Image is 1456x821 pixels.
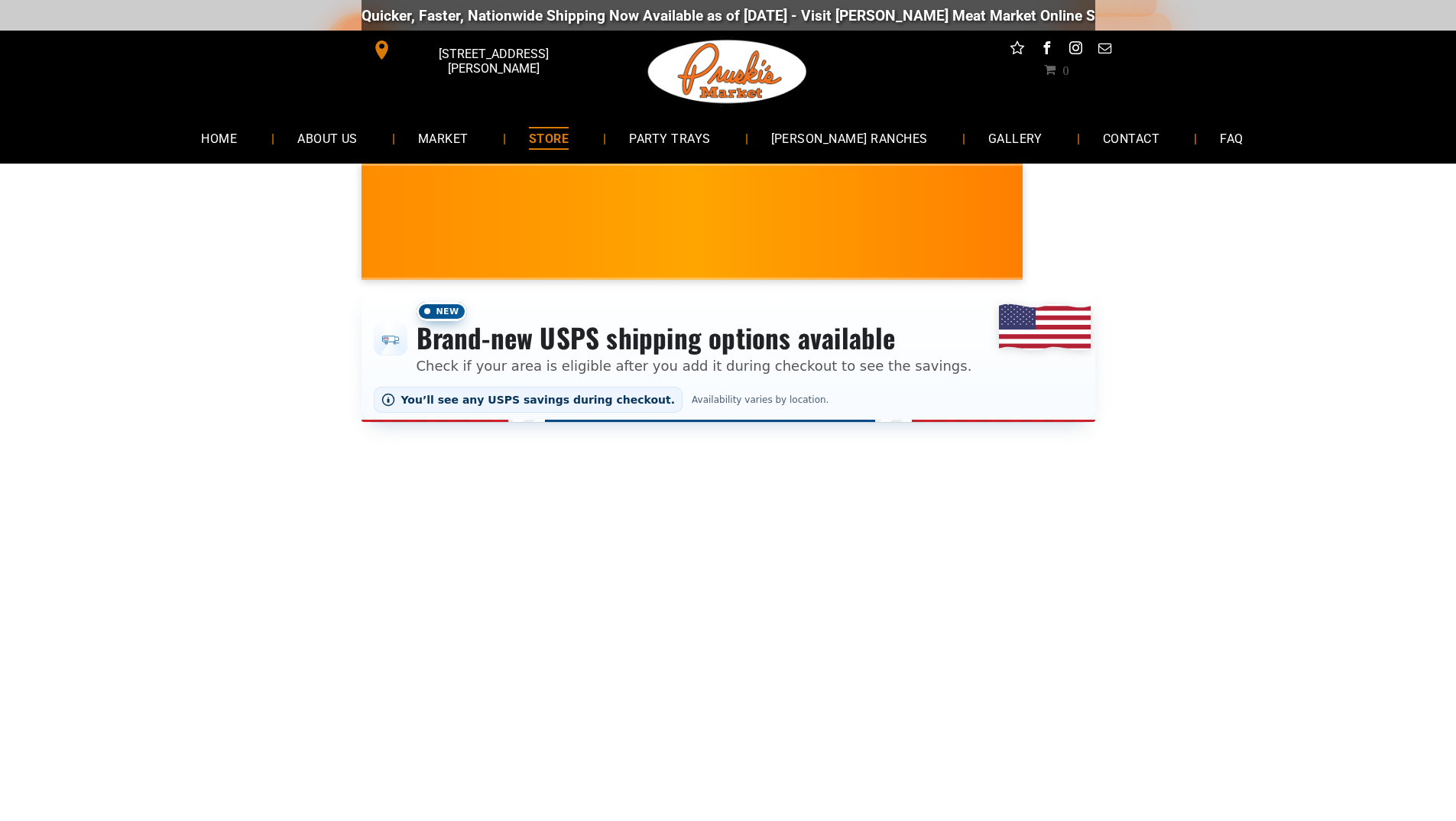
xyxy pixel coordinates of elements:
h3: Brand-new USPS shipping options available [417,321,972,355]
a: FAQ [1197,118,1266,158]
span: New [417,302,467,321]
span: Availability varies by location. [689,394,832,405]
a: CONTACT [1080,118,1182,158]
p: Check if your area is eligible after you add it during checkout to see the savings. [417,355,972,376]
a: HOME [178,118,260,158]
a: email [1094,38,1114,62]
a: Social network [1007,38,1027,62]
span: You’ll see any USPS savings during checkout. [401,394,676,406]
a: ABOUT US [274,118,381,158]
a: MARKET [395,118,491,158]
a: [PERSON_NAME] RANCHES [748,118,951,158]
a: facebook [1036,38,1056,62]
a: GALLERY [965,118,1065,158]
a: STORE [506,118,592,158]
span: [PERSON_NAME] MARKET [987,232,1288,257]
span: [STREET_ADDRESS][PERSON_NAME] [394,39,592,83]
a: [STREET_ADDRESS][PERSON_NAME] [362,38,595,62]
span: 0 [1062,63,1068,76]
div: Quicker, Faster, Nationwide Shipping Now Available as of [DATE] - Visit [PERSON_NAME] Meat Market... [336,7,1261,24]
a: instagram [1065,38,1085,62]
div: Shipping options announcement [362,292,1095,422]
a: PARTY TRAYS [606,118,733,158]
img: Pruski-s+Market+HQ+Logo2-1920w.png [645,31,810,113]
